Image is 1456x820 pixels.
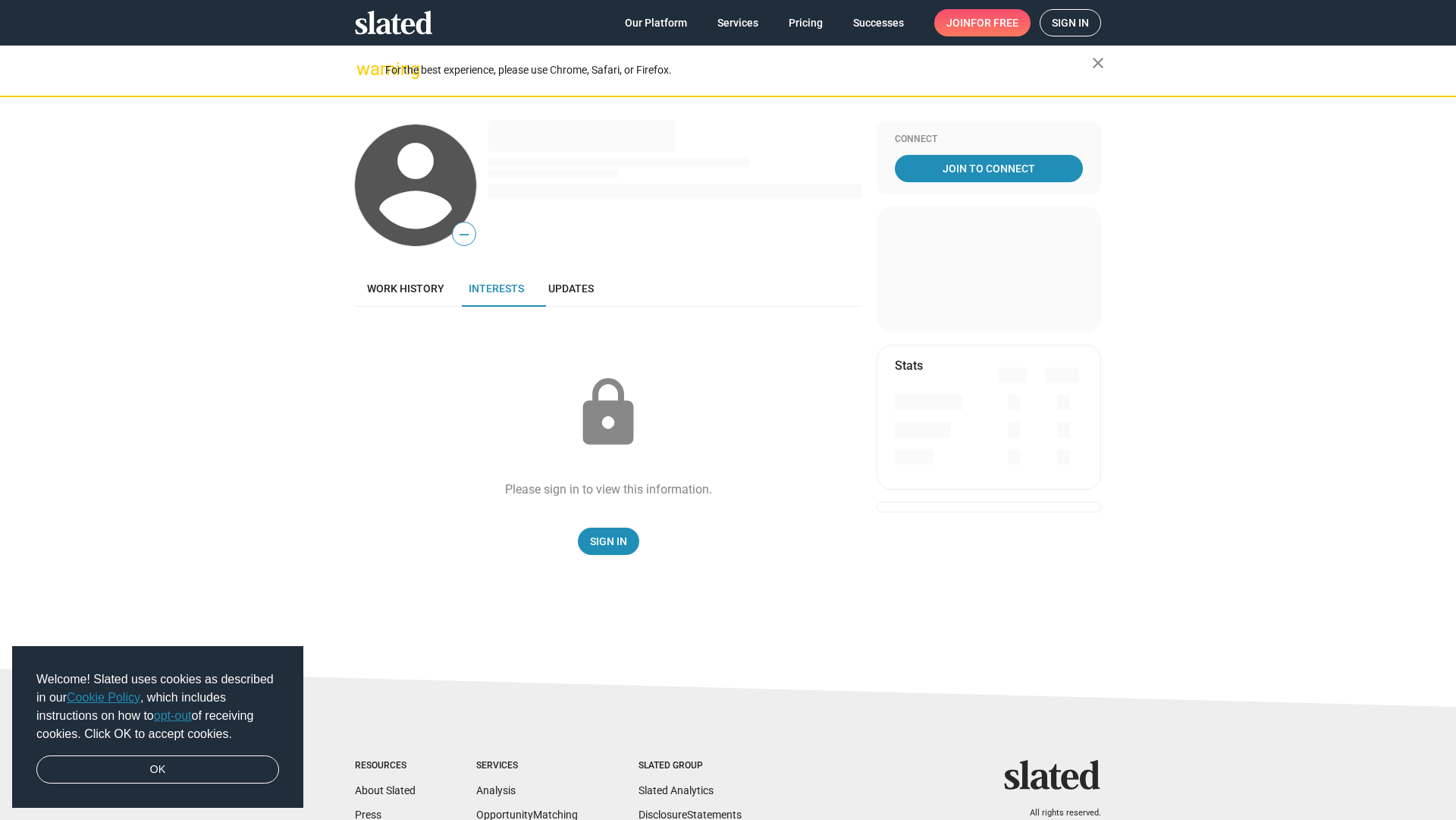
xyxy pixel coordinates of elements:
div: Connect [895,134,1083,146]
div: Services [476,760,578,772]
a: opt-out [154,709,192,722]
mat-icon: lock [570,375,646,451]
a: Updates [536,270,606,307]
div: Please sign in to view this information. [505,481,712,497]
span: Join [946,9,1018,36]
a: Successes [841,9,916,36]
a: Join To Connect [895,155,1083,182]
span: Work history [367,282,444,295]
a: Analysis [476,784,516,796]
a: Sign in [1040,9,1101,36]
div: Resources [355,760,416,772]
a: Sign In [578,528,639,555]
a: Joinfor free [934,9,1031,36]
div: For the best experience, please use Chrome, Safari, or Firefox. [385,60,1092,80]
mat-card-title: Stats [895,358,923,374]
a: Our Platform [613,9,699,36]
div: Slated Group [639,760,742,772]
span: Sign in [1052,10,1089,36]
span: Interests [469,282,524,295]
span: for free [971,9,1018,36]
span: Join To Connect [898,155,1080,182]
span: Our Platform [625,9,687,36]
span: Sign In [590,528,627,555]
mat-icon: close [1089,54,1107,72]
a: About Slated [355,784,416,796]
a: Work history [355,270,457,307]
a: Cookie Policy [67,691,140,704]
span: Updates [548,282,594,295]
a: dismiss cookie message [36,755,279,784]
span: — [453,225,475,244]
span: Welcome! Slated uses cookies as described in our , which includes instructions on how to of recei... [36,670,279,743]
a: Interests [457,270,536,307]
mat-icon: warning [356,60,375,78]
div: cookieconsent [12,646,303,809]
a: Services [705,9,770,36]
a: Slated Analytics [639,784,714,796]
a: Pricing [777,9,835,36]
span: Successes [853,9,904,36]
span: Pricing [789,9,823,36]
span: Services [717,9,758,36]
